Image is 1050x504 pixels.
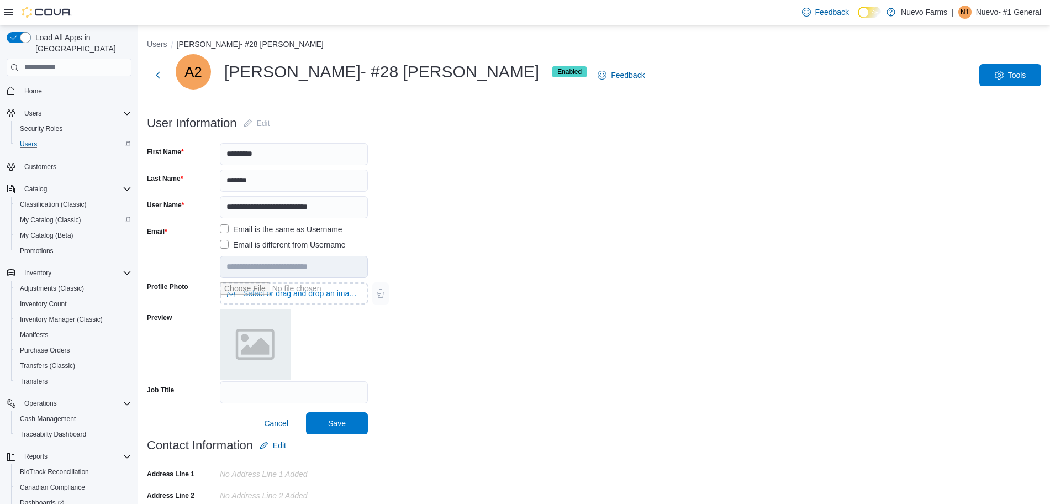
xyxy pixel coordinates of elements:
div: Nuevo- #1 General [958,6,972,19]
h3: User Information [147,117,237,130]
label: Email [147,227,167,236]
div: [PERSON_NAME]- #28 [PERSON_NAME] [176,54,587,90]
span: Edit [273,440,286,451]
button: Inventory [20,266,56,280]
span: Traceabilty Dashboard [15,428,131,441]
span: Save [328,418,346,429]
p: Nuevo Farms [901,6,947,19]
span: Cash Management [15,412,131,426]
span: Cancel [264,418,288,429]
p: | [952,6,954,19]
span: A2 [184,54,202,90]
button: Traceabilty Dashboard [11,427,136,442]
span: Promotions [20,246,54,255]
label: Preview [147,313,172,322]
span: Feedback [611,70,645,81]
button: Inventory [2,265,136,281]
nav: An example of EuiBreadcrumbs [147,39,1041,52]
span: My Catalog (Beta) [15,229,131,242]
span: Traceabilty Dashboard [20,430,86,439]
span: Catalog [24,185,47,193]
button: Users [11,136,136,152]
a: Transfers (Classic) [15,359,80,372]
span: Transfers [15,375,131,388]
span: Enabled [557,67,582,77]
span: Inventory Count [20,300,67,308]
img: Cova [22,7,72,18]
span: Load All Apps in [GEOGRAPHIC_DATA] [31,32,131,54]
button: Home [2,83,136,99]
button: BioTrack Reconciliation [11,464,136,480]
span: Operations [24,399,57,408]
button: Inventory Count [11,296,136,312]
label: First Name [147,148,184,156]
a: Inventory Count [15,297,71,311]
a: Security Roles [15,122,67,135]
a: Promotions [15,244,58,258]
button: Reports [20,450,52,463]
button: Edit [255,434,291,456]
span: Manifests [20,330,48,339]
h3: Contact Information [147,439,253,452]
span: Feedback [815,7,849,18]
span: Security Roles [20,124,62,133]
label: Job Title [147,386,174,395]
label: Address Line 2 [147,491,194,500]
button: My Catalog (Beta) [11,228,136,243]
img: placeholder.png [220,309,291,380]
a: Canadian Compliance [15,481,89,494]
span: Inventory [20,266,131,280]
span: Users [15,138,131,151]
a: Traceabilty Dashboard [15,428,91,441]
button: Adjustments (Classic) [11,281,136,296]
span: Security Roles [15,122,131,135]
button: Classification (Classic) [11,197,136,212]
span: Adjustments (Classic) [15,282,131,295]
button: Customers [2,159,136,175]
a: Inventory Manager (Classic) [15,313,107,326]
button: Cancel [260,412,293,434]
span: BioTrack Reconciliation [15,465,131,479]
input: Dark Mode [858,7,881,18]
span: Cash Management [20,414,76,423]
label: Email is different from Username [220,238,346,251]
button: Users [2,106,136,121]
a: Manifests [15,328,52,342]
button: Transfers [11,374,136,389]
span: Purchase Orders [15,344,131,357]
span: Transfers (Classic) [20,361,75,370]
span: Purchase Orders [20,346,70,355]
button: Catalog [2,181,136,197]
span: Transfers (Classic) [15,359,131,372]
span: Classification (Classic) [20,200,87,209]
div: No Address Line 2 added [220,487,368,500]
span: Inventory Manager (Classic) [20,315,103,324]
a: Feedback [593,64,649,86]
label: Address Line 1 [147,470,194,479]
span: BioTrack Reconciliation [20,468,89,476]
button: Catalog [20,182,51,196]
label: User Name [147,201,184,209]
input: Use aria labels when no actual label is in use [220,282,368,305]
button: Operations [20,397,61,410]
span: Canadian Compliance [20,483,85,492]
button: Transfers (Classic) [11,358,136,374]
a: Purchase Orders [15,344,75,357]
span: Inventory [24,269,51,277]
span: Users [20,140,37,149]
button: Operations [2,396,136,411]
a: My Catalog (Classic) [15,213,86,227]
button: Manifests [11,327,136,343]
label: Email is the same as Username [220,223,342,236]
span: Reports [24,452,48,461]
a: Customers [20,160,61,174]
span: Reports [20,450,131,463]
span: Canadian Compliance [15,481,131,494]
a: Transfers [15,375,52,388]
span: Users [24,109,41,118]
a: Cash Management [15,412,80,426]
button: Inventory Manager (Classic) [11,312,136,327]
span: N1 [961,6,969,19]
button: Users [147,40,167,49]
span: Promotions [15,244,131,258]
